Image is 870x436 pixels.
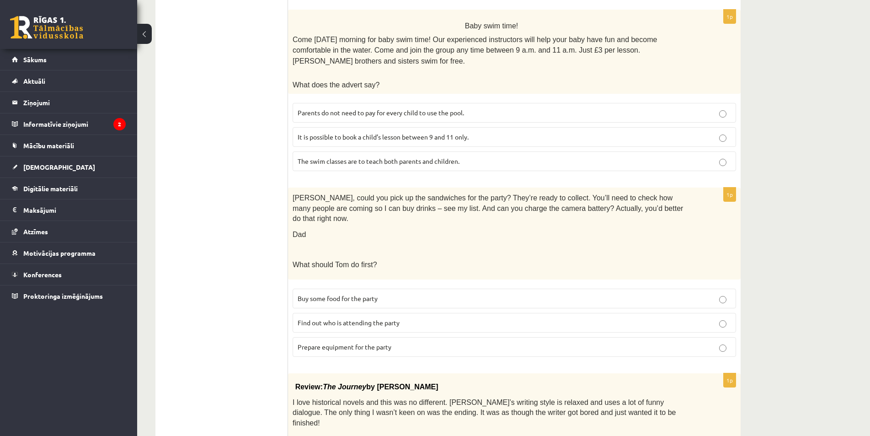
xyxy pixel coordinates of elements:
a: [DEMOGRAPHIC_DATA] [12,156,126,178]
p: 1p [723,9,736,24]
p: 1p [723,373,736,388]
span: Baby swim time! [465,22,518,30]
span: [PERSON_NAME], could you pick up the sandwiches for the party? They’re ready to collect. You’ll n... [293,194,683,222]
input: Buy some food for the party [719,296,726,303]
span: Find out who is attending the party [298,318,400,327]
i: 2 [113,118,126,130]
p: 1p [723,187,736,202]
span: It is possible to book a child’s lesson between 9 and 11 only. [298,133,469,141]
legend: Ziņojumi [23,92,126,113]
span: The Journey [323,383,366,391]
span: Mācību materiāli [23,141,74,150]
span: Atzīmes [23,227,48,236]
span: Review: [295,383,323,391]
span: Motivācijas programma [23,249,96,257]
span: Konferences [23,270,62,279]
a: Maksājumi [12,199,126,221]
a: Motivācijas programma [12,242,126,264]
a: Informatīvie ziņojumi2 [12,113,126,135]
a: Rīgas 1. Tālmācības vidusskola [10,16,83,39]
a: Atzīmes [12,221,126,242]
span: Sākums [23,55,47,64]
a: Aktuāli [12,70,126,92]
a: Sākums [12,49,126,70]
span: Buy some food for the party [298,294,378,302]
input: Find out who is attending the party [719,320,726,328]
input: The swim classes are to teach both parents and children. [719,159,726,166]
a: Konferences [12,264,126,285]
a: Digitālie materiāli [12,178,126,199]
input: Prepare equipment for the party [719,344,726,352]
span: What does the advert say? [293,81,379,89]
input: It is possible to book a child’s lesson between 9 and 11 only. [719,135,726,142]
span: [DEMOGRAPHIC_DATA] [23,163,95,171]
span: Parents do not need to pay for every child to use the pool. [298,108,464,117]
span: Aktuāli [23,77,45,85]
span: The swim classes are to teach both parents and children. [298,157,459,165]
a: Proktoringa izmēģinājums [12,285,126,307]
span: What should Tom do first? [293,261,377,269]
span: Proktoringa izmēģinājums [23,292,103,300]
span: Digitālie materiāli [23,184,78,193]
legend: Informatīvie ziņojumi [23,113,126,135]
a: Mācību materiāli [12,135,126,156]
span: I love historical novels and this was no different. [PERSON_NAME]’s writing style is relaxed and ... [293,398,676,427]
span: Prepare equipment for the party [298,343,391,351]
a: Ziņojumi [12,92,126,113]
input: Parents do not need to pay for every child to use the pool. [719,110,726,118]
span: Come [DATE] morning for baby swim time! Our experienced instructors will help your baby have fun ... [293,36,657,65]
span: by [PERSON_NAME] [366,383,438,391]
legend: Maksājumi [23,199,126,221]
span: Dad [293,231,306,238]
